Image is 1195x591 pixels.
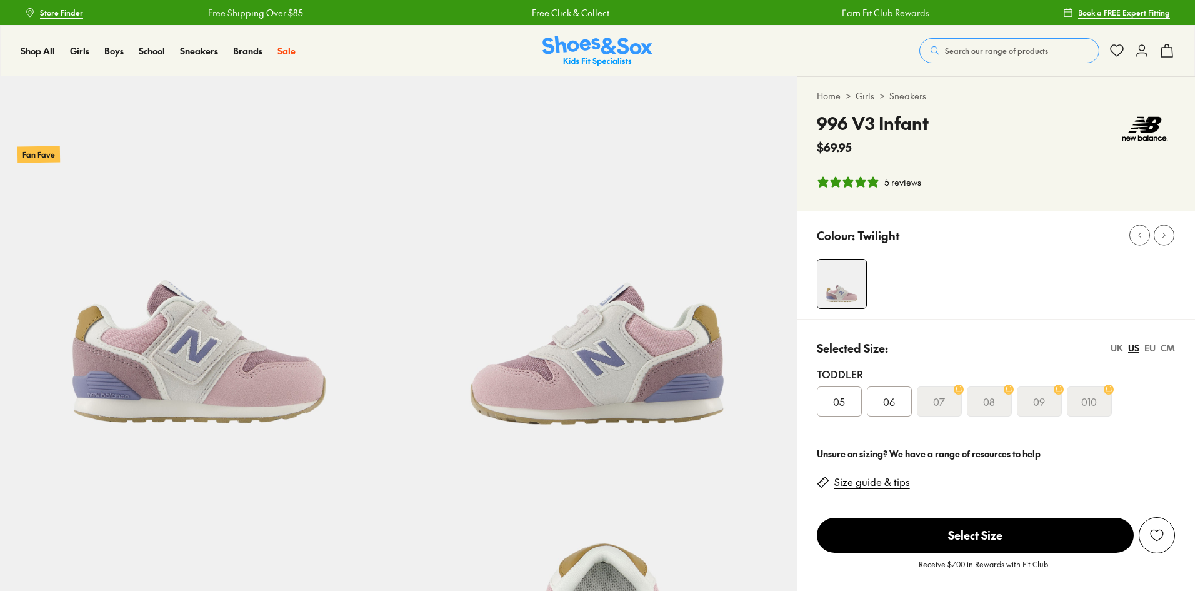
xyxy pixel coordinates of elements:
div: 5 reviews [884,176,921,189]
div: EU [1144,341,1156,355]
a: Shoes & Sox [542,36,652,66]
a: Boys [104,44,124,58]
button: Search our range of products [919,38,1099,63]
p: Colour: [817,227,855,244]
p: Receive $7.00 in Rewards with Fit Club [919,558,1048,581]
a: Brands [233,44,262,58]
p: Fan Fave [17,146,60,163]
span: $69.95 [817,139,852,156]
img: 5-522574_1 [398,76,796,475]
button: Select Size [817,517,1134,553]
span: Search our range of products [945,45,1048,56]
a: School [139,44,165,58]
s: 07 [933,394,945,409]
img: Vendor logo [1115,110,1175,148]
span: 06 [883,394,895,409]
a: Free Click & Collect [521,6,598,19]
a: Earn Fit Club Rewards [831,6,918,19]
a: Free Shipping Over $85 [197,6,292,19]
a: Size guide & tips [834,475,910,489]
button: 5 stars, 5 ratings [817,176,921,189]
a: Book a FREE Expert Fitting [1063,1,1170,24]
span: 05 [833,394,845,409]
div: Unsure on sizing? We have a range of resources to help [817,447,1175,460]
a: Store Finder [25,1,83,24]
a: Shop All [21,44,55,58]
img: SNS_Logo_Responsive.svg [542,36,652,66]
a: Girls [70,44,89,58]
div: CM [1161,341,1175,355]
a: Sneakers [889,89,926,103]
s: 09 [1033,394,1045,409]
button: Add to Wishlist [1139,517,1175,553]
div: UK [1111,341,1123,355]
img: 4-522573_1 [817,260,866,308]
div: Toddler [817,366,1175,381]
span: Store Finder [40,7,83,18]
span: Book a FREE Expert Fitting [1078,7,1170,18]
a: Sneakers [180,44,218,58]
p: Twilight [857,227,899,244]
span: Select Size [817,518,1134,553]
p: Selected Size: [817,340,888,356]
a: Girls [856,89,874,103]
s: 08 [983,394,995,409]
a: Home [817,89,841,103]
div: US [1128,341,1139,355]
s: 010 [1081,394,1097,409]
a: Sale [277,44,296,58]
div: > > [817,89,1175,103]
h4: 996 V3 Infant [817,110,929,136]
